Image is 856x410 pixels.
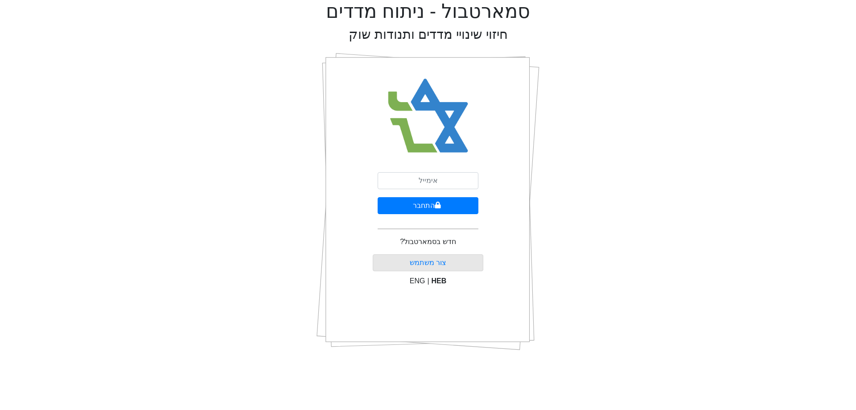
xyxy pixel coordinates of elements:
[349,27,508,42] h2: חיזוי שינויי מדדים ותנודות שוק
[373,254,484,271] button: צור משתמש
[378,172,478,189] input: אימייל
[432,277,447,285] span: HEB
[410,259,446,266] a: צור משתמש
[378,197,478,214] button: התחבר
[380,67,477,165] img: Smart Bull
[400,236,456,247] p: חדש בסמארטבול?
[410,277,425,285] span: ENG
[427,277,429,285] span: |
